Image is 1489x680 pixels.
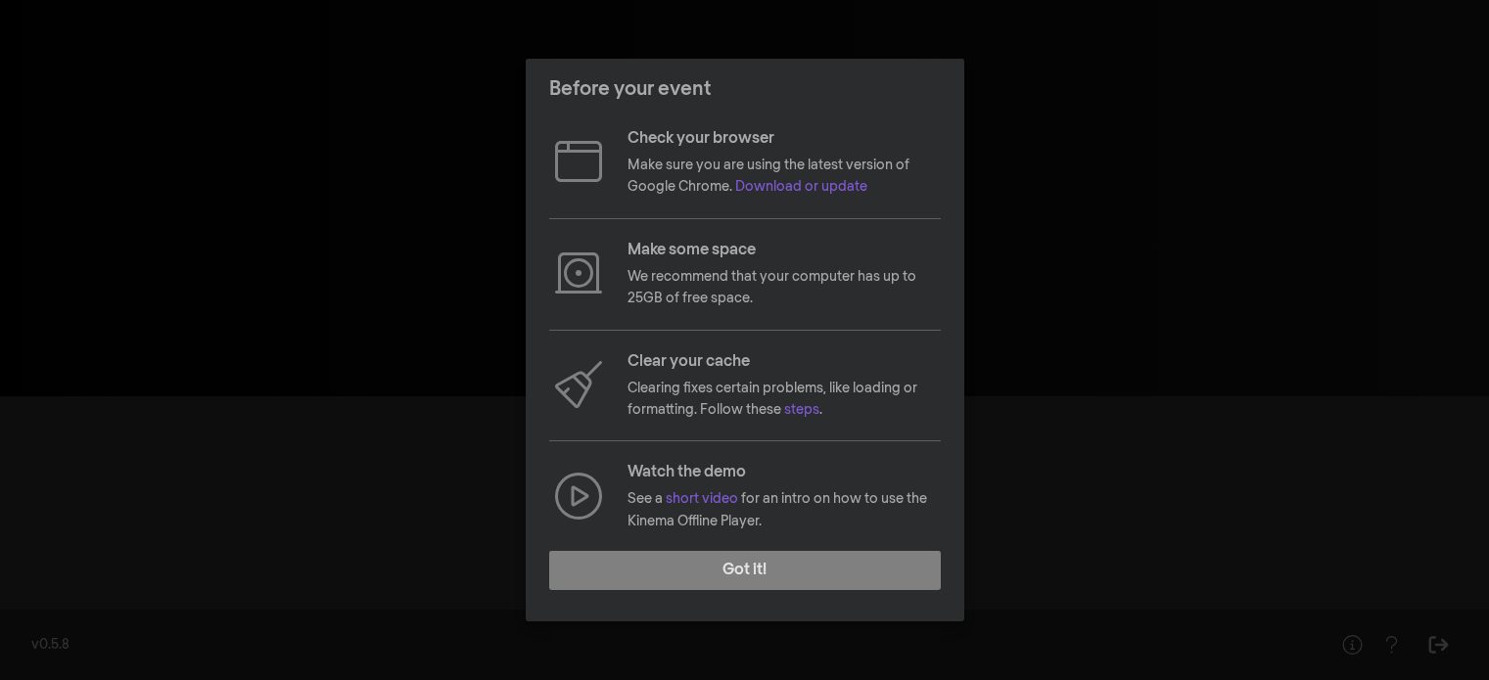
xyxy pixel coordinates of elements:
p: Make some space [628,239,941,262]
a: Download or update [735,180,867,194]
p: Clear your cache [628,350,941,374]
a: short video [666,492,738,506]
p: Check your browser [628,127,941,151]
button: Got it! [549,551,941,590]
a: steps [784,403,819,417]
p: See a for an intro on how to use the Kinema Offline Player. [628,488,941,532]
header: Before your event [526,59,964,119]
p: Make sure you are using the latest version of Google Chrome. [628,155,941,199]
p: Clearing fixes certain problems, like loading or formatting. Follow these . [628,378,941,422]
p: We recommend that your computer has up to 25GB of free space. [628,266,941,310]
p: Watch the demo [628,461,941,484]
